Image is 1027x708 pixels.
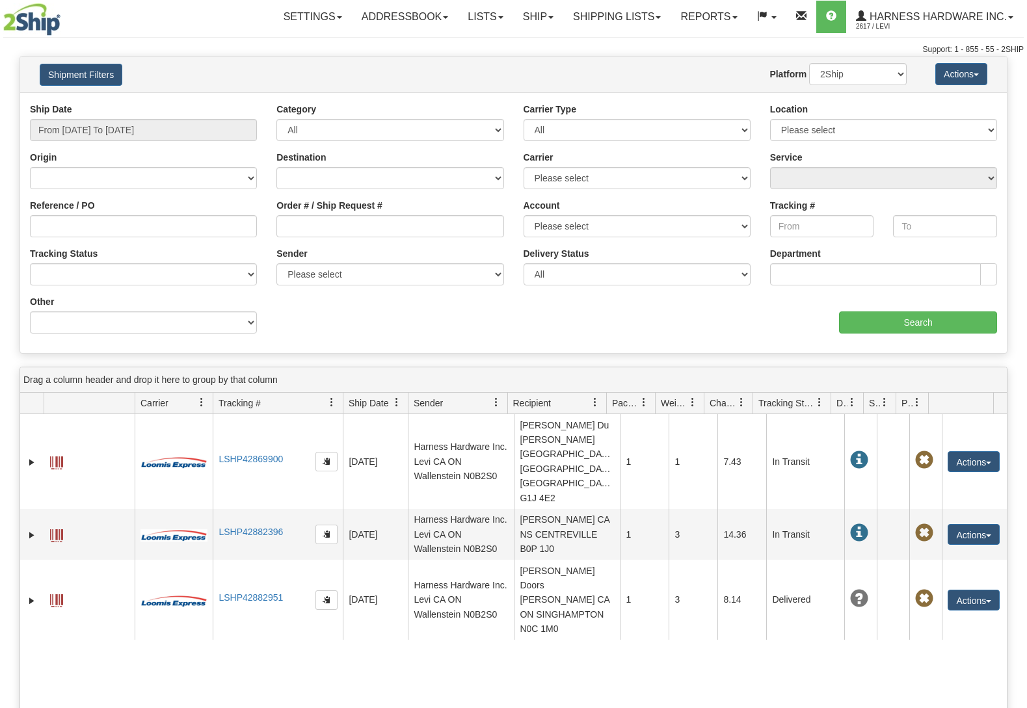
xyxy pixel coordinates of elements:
[30,247,98,260] label: Tracking Status
[620,414,669,509] td: 1
[839,311,997,334] input: Search
[669,509,717,560] td: 3
[717,509,766,560] td: 14.36
[219,527,283,537] a: LSHP42882396
[458,1,513,33] a: Lists
[935,63,987,85] button: Actions
[770,199,815,212] label: Tracking #
[841,391,863,413] a: Delivery Status filter column settings
[408,560,514,640] td: Harness Hardware Inc. Levi CA ON Wallenstein N0B2S0
[25,456,38,469] a: Expand
[20,367,1007,393] div: grid grouping header
[30,103,72,116] label: Ship Date
[408,414,514,509] td: Harness Hardware Inc. Levi CA ON Wallenstein N0B2S0
[276,103,316,116] label: Category
[50,523,63,544] a: Label
[717,560,766,640] td: 8.14
[869,397,880,410] span: Shipment Issues
[40,64,122,86] button: Shipment Filters
[915,590,933,608] span: Pickup Not Assigned
[140,397,168,410] span: Carrier
[836,397,847,410] span: Delivery Status
[276,151,326,164] label: Destination
[730,391,753,413] a: Charge filter column settings
[3,3,60,36] img: logo2617.jpg
[524,199,560,212] label: Account
[219,454,283,464] a: LSHP42869900
[563,1,671,33] a: Shipping lists
[682,391,704,413] a: Weight filter column settings
[274,1,352,33] a: Settings
[584,391,606,413] a: Recipient filter column settings
[758,397,815,410] span: Tracking Status
[633,391,655,413] a: Packages filter column settings
[219,397,261,410] span: Tracking #
[276,199,382,212] label: Order # / Ship Request #
[669,560,717,640] td: 3
[893,215,997,237] input: To
[874,391,896,413] a: Shipment Issues filter column settings
[846,1,1023,33] a: Harness Hardware Inc. 2617 / Levi
[866,11,1007,22] span: Harness Hardware Inc.
[30,199,95,212] label: Reference / PO
[770,247,821,260] label: Department
[386,391,408,413] a: Ship Date filter column settings
[25,594,38,607] a: Expand
[315,452,338,471] button: Copy to clipboard
[140,456,207,469] img: 30 - Loomis Express
[770,103,808,116] label: Location
[671,1,747,33] a: Reports
[850,590,868,608] span: Unknown
[50,588,63,609] a: Label
[191,391,213,413] a: Carrier filter column settings
[766,560,844,640] td: Delivered
[30,295,54,308] label: Other
[414,397,443,410] span: Sender
[140,529,207,542] img: 30 - Loomis Express
[408,509,514,560] td: Harness Hardware Inc. Levi CA ON Wallenstein N0B2S0
[850,451,868,469] span: In Transit
[514,509,620,560] td: [PERSON_NAME] CA NS CENTREVILLE B0P 1J0
[513,397,551,410] span: Recipient
[856,20,954,33] span: 2617 / Levi
[766,414,844,509] td: In Transit
[514,560,620,640] td: [PERSON_NAME] Doors [PERSON_NAME] CA ON SINGHAMPTON N0C 1M0
[997,287,1026,420] iframe: chat widget
[524,151,554,164] label: Carrier
[315,525,338,544] button: Copy to clipboard
[769,68,807,81] label: Platform
[948,524,1000,545] button: Actions
[620,560,669,640] td: 1
[30,151,57,164] label: Origin
[766,509,844,560] td: In Transit
[808,391,831,413] a: Tracking Status filter column settings
[901,397,913,410] span: Pickup Status
[343,509,408,560] td: [DATE]
[770,151,803,164] label: Service
[669,414,717,509] td: 1
[915,451,933,469] span: Pickup Not Assigned
[524,247,589,260] label: Delivery Status
[513,1,563,33] a: Ship
[343,414,408,509] td: [DATE]
[915,524,933,542] span: Pickup Not Assigned
[770,215,874,237] input: From
[661,397,688,410] span: Weight
[343,560,408,640] td: [DATE]
[219,592,283,603] a: LSHP42882951
[3,44,1024,55] div: Support: 1 - 855 - 55 - 2SHIP
[25,529,38,542] a: Expand
[948,451,1000,472] button: Actions
[850,524,868,542] span: In Transit
[514,414,620,509] td: [PERSON_NAME] Du [PERSON_NAME] [GEOGRAPHIC_DATA] [GEOGRAPHIC_DATA] [GEOGRAPHIC_DATA] G1J 4E2
[948,590,1000,610] button: Actions
[140,594,207,607] img: 30 - Loomis Express
[50,451,63,471] a: Label
[717,414,766,509] td: 7.43
[349,397,388,410] span: Ship Date
[906,391,928,413] a: Pickup Status filter column settings
[710,397,737,410] span: Charge
[276,247,307,260] label: Sender
[612,397,639,410] span: Packages
[321,391,343,413] a: Tracking # filter column settings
